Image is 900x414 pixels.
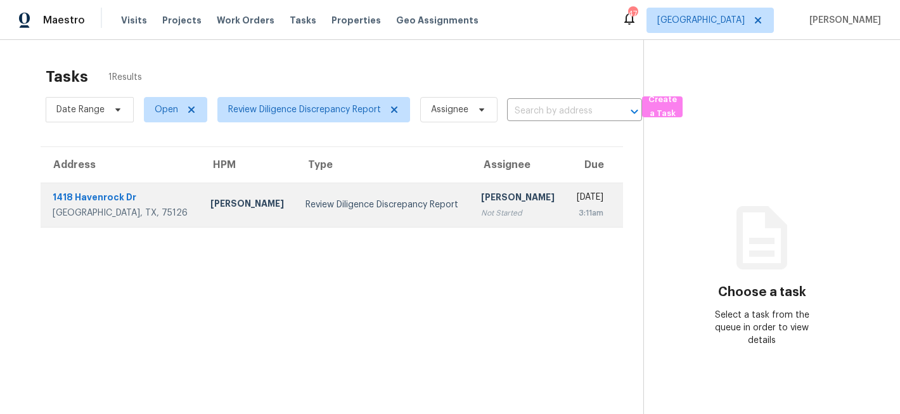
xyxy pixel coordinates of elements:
[703,309,821,347] div: Select a task from the queue in order to view details
[53,207,190,219] div: [GEOGRAPHIC_DATA], TX, 75126
[200,147,295,183] th: HPM
[295,147,471,183] th: Type
[431,103,468,116] span: Assignee
[481,207,556,219] div: Not Started
[648,93,676,122] span: Create a Task
[108,71,142,84] span: 1 Results
[642,96,683,117] button: Create a Task
[46,70,88,83] h2: Tasks
[576,191,603,207] div: [DATE]
[507,101,607,121] input: Search by address
[566,147,623,183] th: Due
[162,14,202,27] span: Projects
[290,16,316,25] span: Tasks
[155,103,178,116] span: Open
[217,14,274,27] span: Work Orders
[53,191,190,207] div: 1418 Havenrock Dr
[305,198,461,211] div: Review Diligence Discrepancy Report
[121,14,147,27] span: Visits
[718,286,806,299] h3: Choose a task
[56,103,105,116] span: Date Range
[396,14,479,27] span: Geo Assignments
[481,191,556,207] div: [PERSON_NAME]
[626,103,643,120] button: Open
[43,14,85,27] span: Maestro
[471,147,566,183] th: Assignee
[576,207,603,219] div: 3:11am
[331,14,381,27] span: Properties
[228,103,381,116] span: Review Diligence Discrepancy Report
[41,147,200,183] th: Address
[210,197,285,213] div: [PERSON_NAME]
[804,14,881,27] span: [PERSON_NAME]
[657,14,745,27] span: [GEOGRAPHIC_DATA]
[628,8,637,20] div: 47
